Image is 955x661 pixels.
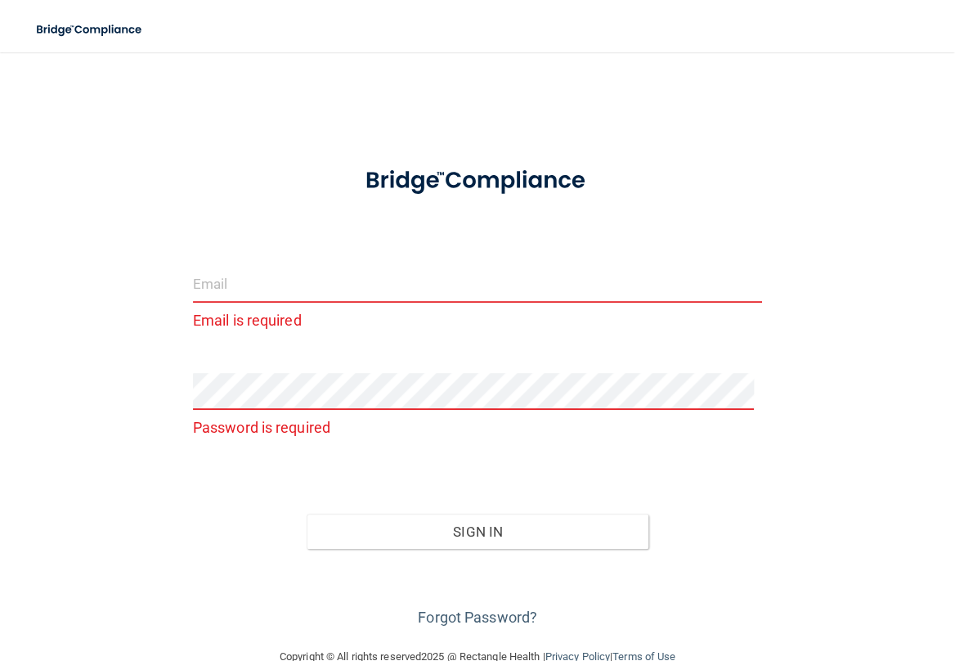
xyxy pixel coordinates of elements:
[341,151,613,211] img: bridge_compliance_login_screen.278c3ca4.svg
[193,307,762,334] p: Email is required
[193,414,762,441] p: Password is required
[307,514,648,550] button: Sign In
[193,266,762,303] input: Email
[418,609,537,626] a: Forgot Password?
[25,13,155,47] img: bridge_compliance_login_screen.278c3ca4.svg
